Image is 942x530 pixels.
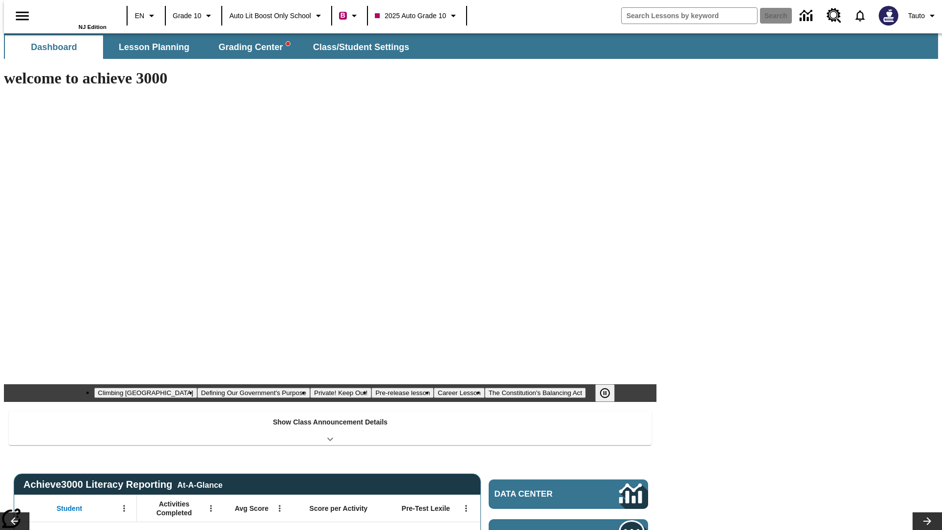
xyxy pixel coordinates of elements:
[9,411,652,445] div: Show Class Announcement Details
[305,35,417,59] button: Class/Student Settings
[117,501,131,516] button: Open Menu
[335,7,364,25] button: Boost Class color is violet red. Change class color
[197,388,310,398] button: Slide 2 Defining Our Government's Purpose
[229,11,311,21] span: Auto Lit Boost only School
[459,501,473,516] button: Open Menu
[142,500,207,517] span: Activities Completed
[904,7,942,25] button: Profile/Settings
[272,501,287,516] button: Open Menu
[595,384,625,402] div: Pause
[4,33,938,59] div: SubNavbar
[177,479,222,490] div: At-A-Glance
[131,7,162,25] button: Language: EN, Select a language
[908,11,925,21] span: Tauto
[847,3,873,28] a: Notifications
[273,417,388,427] p: Show Class Announcement Details
[485,388,586,398] button: Slide 6 The Constitution's Balancing Act
[286,42,290,46] svg: writing assistant alert
[821,2,847,29] a: Resource Center, Will open in new tab
[402,504,450,513] span: Pre-Test Lexile
[235,504,268,513] span: Avg Score
[310,504,368,513] span: Score per Activity
[340,9,345,22] span: B
[24,479,223,490] span: Achieve3000 Literacy Reporting
[595,384,615,402] button: Pause
[218,42,289,53] span: Grading Center
[371,388,434,398] button: Slide 4 Pre-release lesson
[94,388,197,398] button: Slide 1 Climbing Mount Tai
[4,69,656,87] h1: welcome to achieve 3000
[5,35,103,59] button: Dashboard
[4,35,418,59] div: SubNavbar
[169,7,218,25] button: Grade: Grade 10, Select a grade
[43,3,106,30] div: Home
[119,42,189,53] span: Lesson Planning
[371,7,463,25] button: Class: 2025 Auto Grade 10, Select your class
[105,35,203,59] button: Lesson Planning
[8,1,37,30] button: Open side menu
[794,2,821,29] a: Data Center
[879,6,898,26] img: Avatar
[310,388,371,398] button: Slide 3 Private! Keep Out!
[313,42,409,53] span: Class/Student Settings
[375,11,446,21] span: 2025 Auto Grade 10
[495,489,586,499] span: Data Center
[205,35,303,59] button: Grading Center
[913,512,942,530] button: Lesson carousel, Next
[56,504,82,513] span: Student
[225,7,328,25] button: School: Auto Lit Boost only School, Select your school
[489,479,648,509] a: Data Center
[622,8,757,24] input: search field
[873,3,904,28] button: Select a new avatar
[434,388,484,398] button: Slide 5 Career Lesson
[204,501,218,516] button: Open Menu
[31,42,77,53] span: Dashboard
[78,24,106,30] span: NJ Edition
[43,4,106,24] a: Home
[173,11,201,21] span: Grade 10
[135,11,144,21] span: EN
